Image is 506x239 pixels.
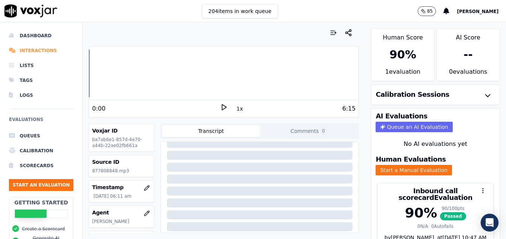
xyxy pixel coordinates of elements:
[418,6,443,16] button: 85
[94,193,151,199] p: [DATE] 06:11 am
[437,29,500,42] div: AI Score
[371,67,434,81] div: 1 evaluation
[371,29,434,42] div: Human Score
[260,125,357,137] button: Comments
[320,128,327,134] span: 0
[464,48,473,61] div: --
[22,226,65,232] button: Create a Scorecard
[92,219,151,224] p: [PERSON_NAME]
[440,212,466,220] span: Passed
[9,58,73,73] a: Lists
[342,104,355,113] div: 6:15
[417,223,428,229] div: 0 N/A
[9,115,73,128] h6: Evaluations
[9,88,73,103] a: Logs
[92,209,151,216] h3: Agent
[15,199,68,206] h2: Getting Started
[92,184,151,191] h3: Timestamp
[92,158,151,166] h3: Source ID
[202,4,278,18] button: 204items in work queue
[405,205,437,220] div: 90 %
[92,137,151,149] p: ba7ab6e1-857d-4e70-a44b-22ae02fb661a
[457,7,506,16] button: [PERSON_NAME]
[376,156,446,163] h3: Human Evaluations
[418,6,436,16] button: 85
[376,122,452,132] button: Queue an AI Evaluation
[92,127,151,134] h3: Voxjar ID
[92,104,105,113] div: 0:00
[9,143,73,158] a: Calibration
[9,43,73,58] a: Interactions
[377,140,494,149] div: No AI evaluations yet
[4,4,57,17] img: voxjar logo
[389,48,416,61] div: 90 %
[431,223,453,229] div: 0 Autofails
[162,125,260,137] button: Transcript
[437,67,500,81] div: 0 evaluation s
[376,91,449,98] h3: Calibration Sessions
[440,205,466,211] div: 90 / 100 pts
[457,9,499,14] span: [PERSON_NAME]
[9,128,73,143] a: Queues
[9,179,73,191] button: Start an Evaluation
[481,214,499,232] div: Open Intercom Messenger
[9,28,73,43] a: Dashboard
[382,188,489,201] h3: Inbound call scorecard Evaluation
[376,165,452,175] button: Start a Manual Evaluation
[9,73,73,88] a: Tags
[235,103,244,114] button: 1x
[9,158,73,173] a: Scorecards
[376,113,427,119] h3: AI Evaluations
[427,8,433,14] p: 85
[92,168,151,174] p: 877808848.mp3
